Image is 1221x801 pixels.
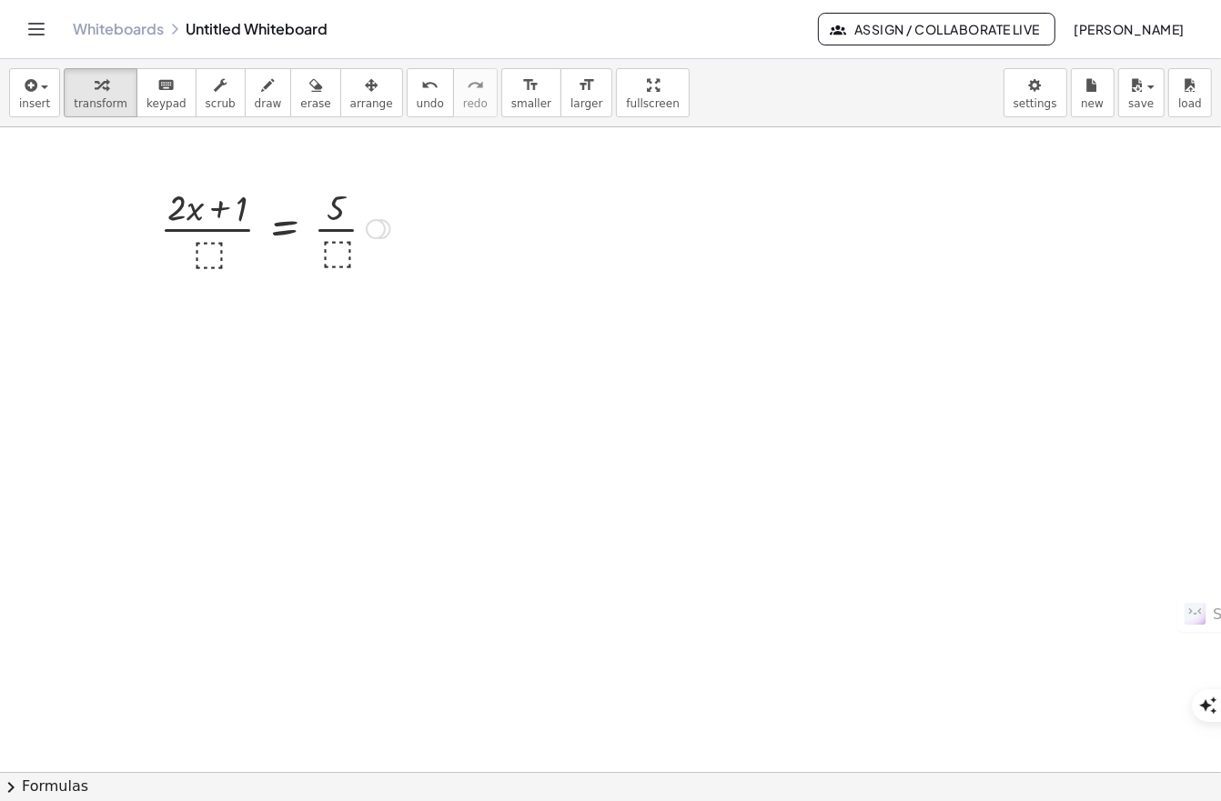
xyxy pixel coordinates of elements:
[1071,68,1115,117] button: new
[300,97,330,110] span: erase
[9,68,60,117] button: insert
[1128,97,1154,110] span: save
[417,97,444,110] span: undo
[146,97,187,110] span: keypad
[578,75,595,96] i: format_size
[511,97,551,110] span: smaller
[421,75,439,96] i: undo
[1059,13,1199,45] button: [PERSON_NAME]
[407,68,454,117] button: undoundo
[22,15,51,44] button: Toggle navigation
[833,21,1040,37] span: Assign / Collaborate Live
[560,68,612,117] button: format_sizelarger
[19,97,50,110] span: insert
[290,68,340,117] button: erase
[1074,21,1185,37] span: [PERSON_NAME]
[350,97,393,110] span: arrange
[818,13,1055,45] button: Assign / Collaborate Live
[1168,68,1212,117] button: load
[1081,97,1104,110] span: new
[522,75,540,96] i: format_size
[64,68,137,117] button: transform
[157,75,175,96] i: keyboard
[196,68,246,117] button: scrub
[501,68,561,117] button: format_sizesmaller
[616,68,689,117] button: fullscreen
[626,97,679,110] span: fullscreen
[136,68,197,117] button: keyboardkeypad
[467,75,484,96] i: redo
[74,97,127,110] span: transform
[255,97,282,110] span: draw
[245,68,292,117] button: draw
[1004,68,1067,117] button: settings
[570,97,602,110] span: larger
[340,68,403,117] button: arrange
[1178,97,1202,110] span: load
[73,20,164,38] a: Whiteboards
[1014,97,1057,110] span: settings
[206,97,236,110] span: scrub
[453,68,498,117] button: redoredo
[1118,68,1165,117] button: save
[463,97,488,110] span: redo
